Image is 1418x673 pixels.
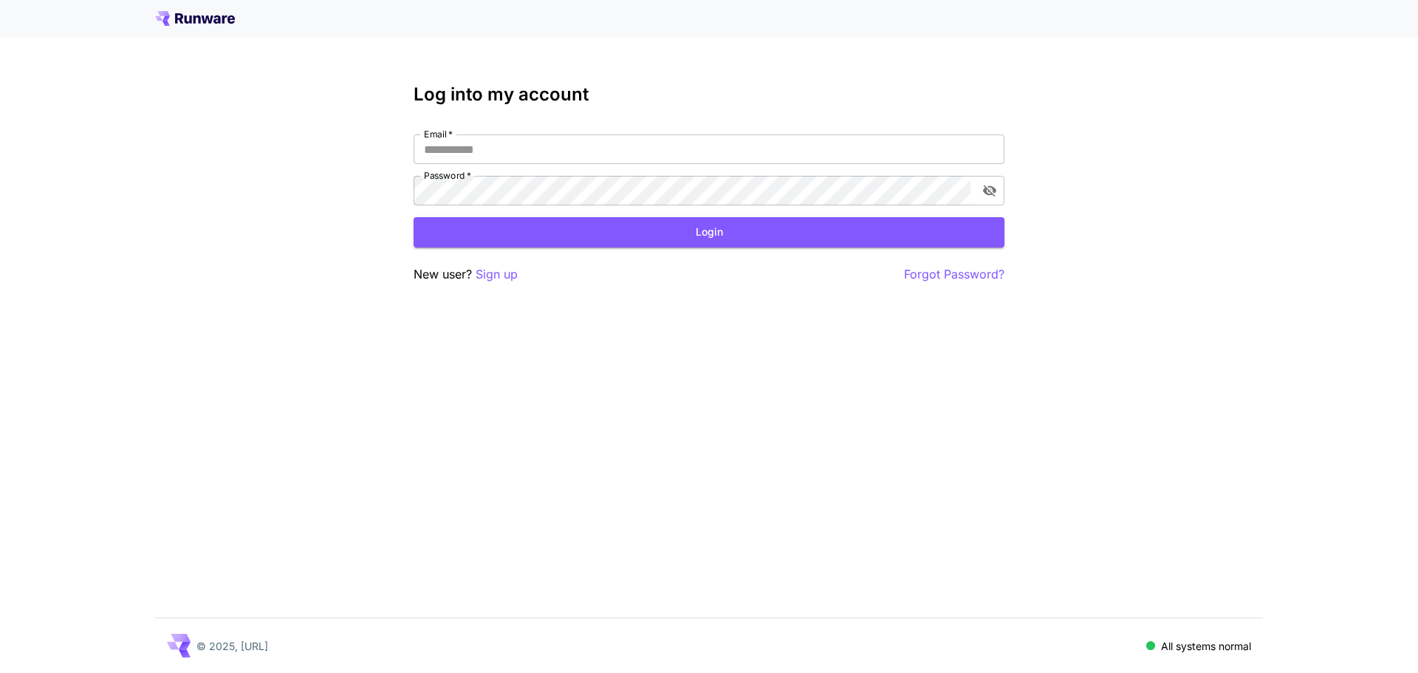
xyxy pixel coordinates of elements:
[976,177,1003,204] button: toggle password visibility
[414,84,1004,105] h3: Log into my account
[476,265,518,284] button: Sign up
[424,128,453,140] label: Email
[904,265,1004,284] button: Forgot Password?
[424,169,471,182] label: Password
[414,217,1004,247] button: Login
[1161,638,1251,654] p: All systems normal
[414,265,518,284] p: New user?
[196,638,268,654] p: © 2025, [URL]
